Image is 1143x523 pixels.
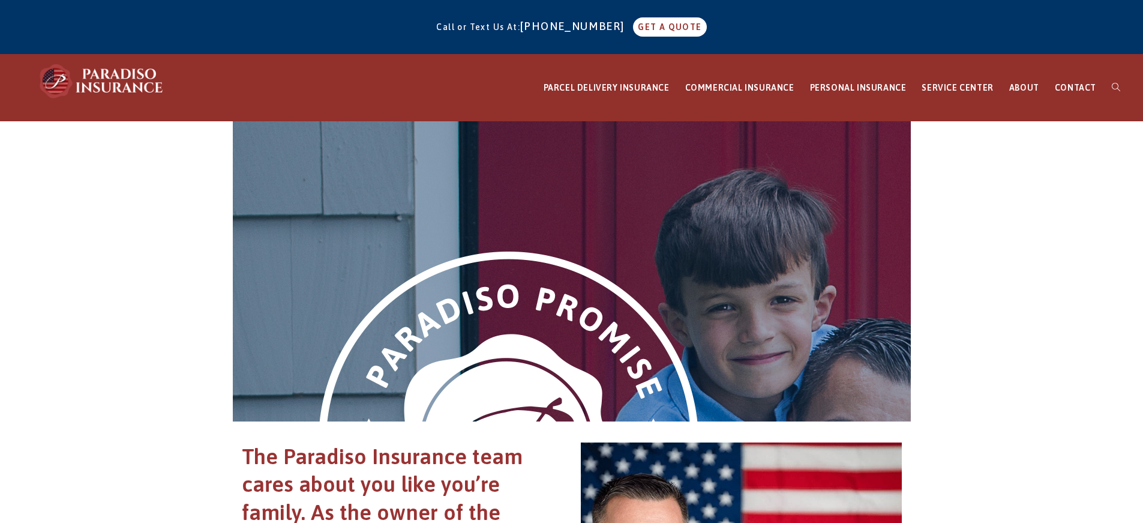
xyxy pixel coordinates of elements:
a: ABOUT [1001,55,1047,121]
a: CONTACT [1047,55,1104,121]
span: CONTACT [1055,83,1096,92]
a: PERSONAL INSURANCE [802,55,914,121]
span: PERSONAL INSURANCE [810,83,907,92]
img: Paradiso Insurance [36,63,168,99]
a: PARCEL DELIVERY INSURANCE [536,55,677,121]
span: SERVICE CENTER [922,83,993,92]
a: SERVICE CENTER [914,55,1001,121]
span: Call or Text Us At: [436,22,520,32]
span: PARCEL DELIVERY INSURANCE [544,83,670,92]
span: COMMERCIAL INSURANCE [685,83,794,92]
a: GET A QUOTE [633,17,706,37]
a: [PHONE_NUMBER] [520,20,631,32]
span: ABOUT [1009,83,1039,92]
a: COMMERCIAL INSURANCE [677,55,802,121]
